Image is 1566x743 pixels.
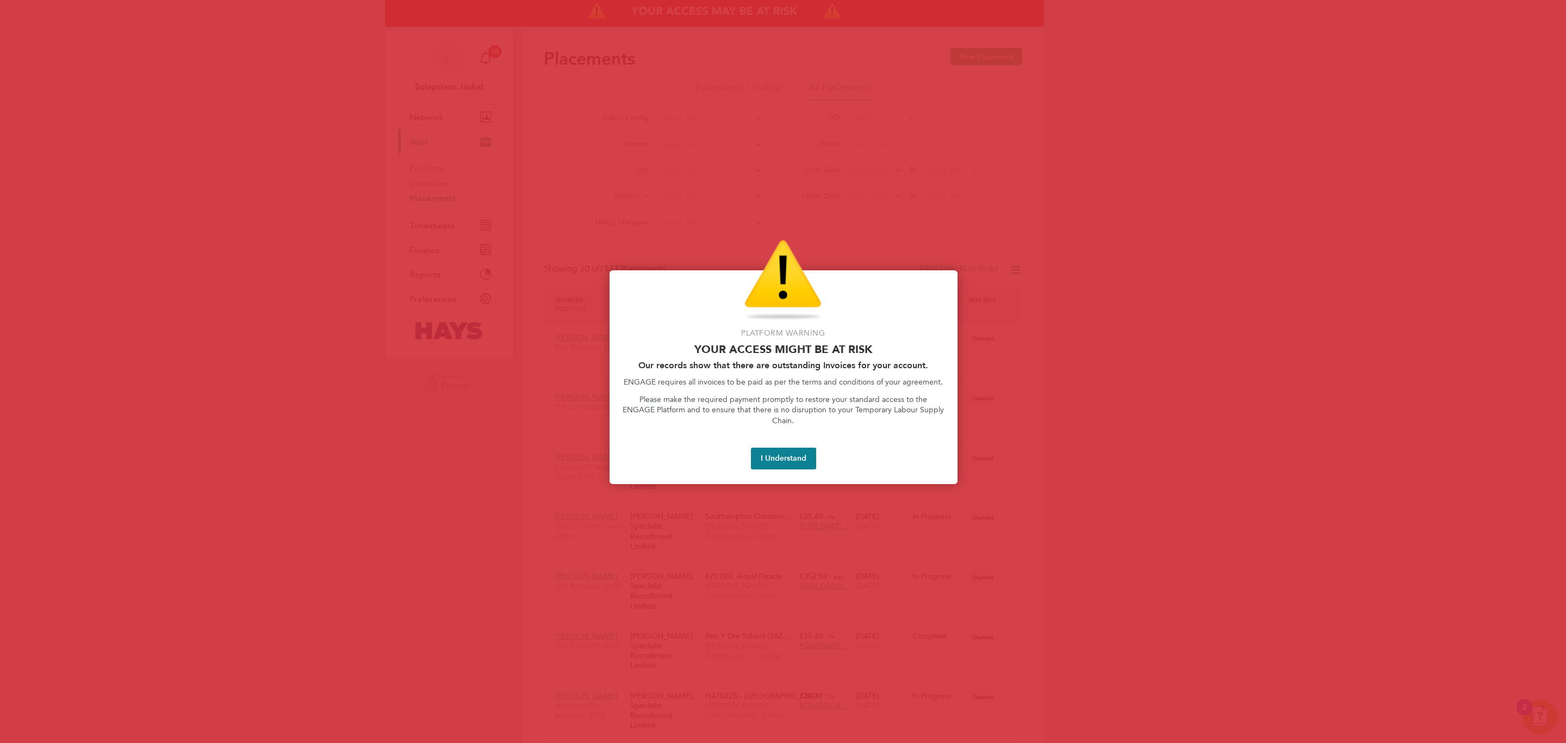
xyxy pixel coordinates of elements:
[610,270,958,485] div: Access At Risk
[623,394,944,426] p: Please make the required payment promptly to restore your standard access to the ENGAGE Platform ...
[751,448,816,469] button: I Understand
[623,360,944,370] h2: Our records show that there are outstanding Invoices for your account.
[623,328,944,339] p: Platform Warning
[623,377,944,388] p: ENGAGE requires all invoices to be paid as per the terms and conditions of your agreement.
[623,343,944,356] p: Your access might be at risk
[744,240,822,321] img: Warning Icon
